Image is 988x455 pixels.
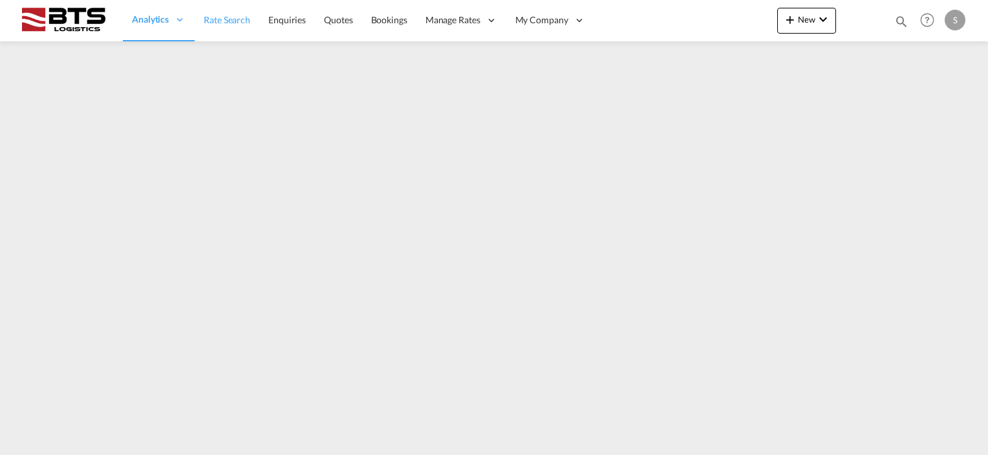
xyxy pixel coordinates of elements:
[204,14,250,25] span: Rate Search
[425,14,480,26] span: Manage Rates
[945,10,965,30] div: S
[782,14,831,25] span: New
[894,14,908,28] md-icon: icon-magnify
[19,6,107,35] img: cdcc71d0be7811ed9adfbf939d2aa0e8.png
[324,14,352,25] span: Quotes
[515,14,568,26] span: My Company
[777,8,836,34] button: icon-plus 400-fgNewicon-chevron-down
[916,9,945,32] div: Help
[268,14,306,25] span: Enquiries
[815,12,831,27] md-icon: icon-chevron-down
[894,14,908,34] div: icon-magnify
[782,12,798,27] md-icon: icon-plus 400-fg
[371,14,407,25] span: Bookings
[916,9,938,31] span: Help
[132,13,169,26] span: Analytics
